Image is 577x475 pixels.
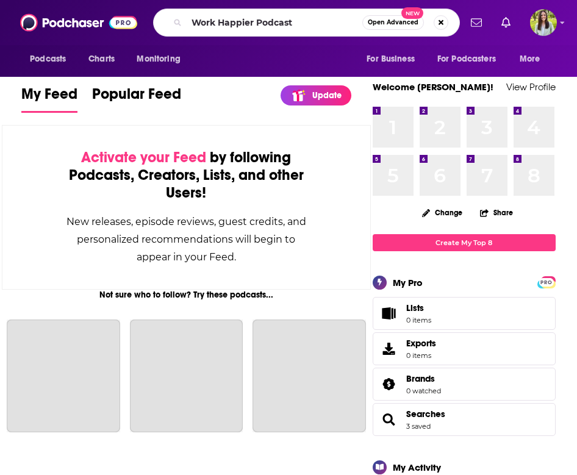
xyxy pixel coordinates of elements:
p: Update [312,90,342,101]
a: This American Life [130,320,243,433]
button: Share [479,201,514,224]
span: Brands [406,373,435,384]
span: Exports [406,338,436,349]
span: New [401,7,423,19]
a: Brands [377,376,401,393]
span: Open Advanced [368,20,418,26]
button: open menu [429,48,514,71]
div: My Activity [393,462,441,473]
button: open menu [21,48,82,71]
span: Popular Feed [92,85,181,110]
a: PRO [539,277,554,286]
span: Monitoring [137,51,180,68]
button: Show profile menu [530,9,557,36]
div: Search podcasts, credits, & more... [153,9,460,37]
a: Brands [406,373,441,384]
a: Show notifications dropdown [466,12,487,33]
span: Podcasts [30,51,66,68]
a: Exports [373,332,556,365]
div: New releases, episode reviews, guest credits, and personalized recommendations will begin to appe... [63,213,309,266]
span: Exports [377,340,401,357]
img: User Profile [530,9,557,36]
span: Charts [88,51,115,68]
input: Search podcasts, credits, & more... [187,13,362,32]
div: Not sure who to follow? Try these podcasts... [2,290,371,300]
span: 0 items [406,316,431,324]
a: Charts [81,48,122,71]
span: More [520,51,540,68]
span: Lists [406,302,431,313]
a: Lists [373,297,556,330]
a: Popular Feed [92,85,181,113]
div: by following Podcasts, Creators, Lists, and other Users! [63,149,309,202]
a: Searches [406,409,445,420]
img: Podchaser - Follow, Share and Rate Podcasts [20,11,137,34]
a: The Joe Rogan Experience [7,320,120,433]
a: Create My Top 8 [373,234,556,251]
a: View Profile [506,81,556,93]
span: Brands [373,368,556,401]
a: Searches [377,411,401,428]
a: Welcome [PERSON_NAME]! [373,81,493,93]
button: open menu [128,48,196,71]
span: Lists [406,302,424,313]
span: 0 items [406,351,436,360]
a: Update [281,85,351,105]
button: Change [415,205,470,220]
span: Logged in as meaghanyoungblood [530,9,557,36]
a: Show notifications dropdown [496,12,515,33]
span: For Business [367,51,415,68]
span: Lists [377,305,401,322]
button: open menu [358,48,430,71]
span: PRO [539,278,554,287]
button: Open AdvancedNew [362,15,424,30]
span: My Feed [21,85,77,110]
a: 3 saved [406,422,431,430]
button: open menu [511,48,556,71]
a: 0 watched [406,387,441,395]
a: Planet Money [253,320,366,433]
span: For Podcasters [437,51,496,68]
div: My Pro [393,277,423,288]
span: Searches [373,403,556,436]
a: My Feed [21,85,77,113]
span: Activate your Feed [81,148,206,166]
